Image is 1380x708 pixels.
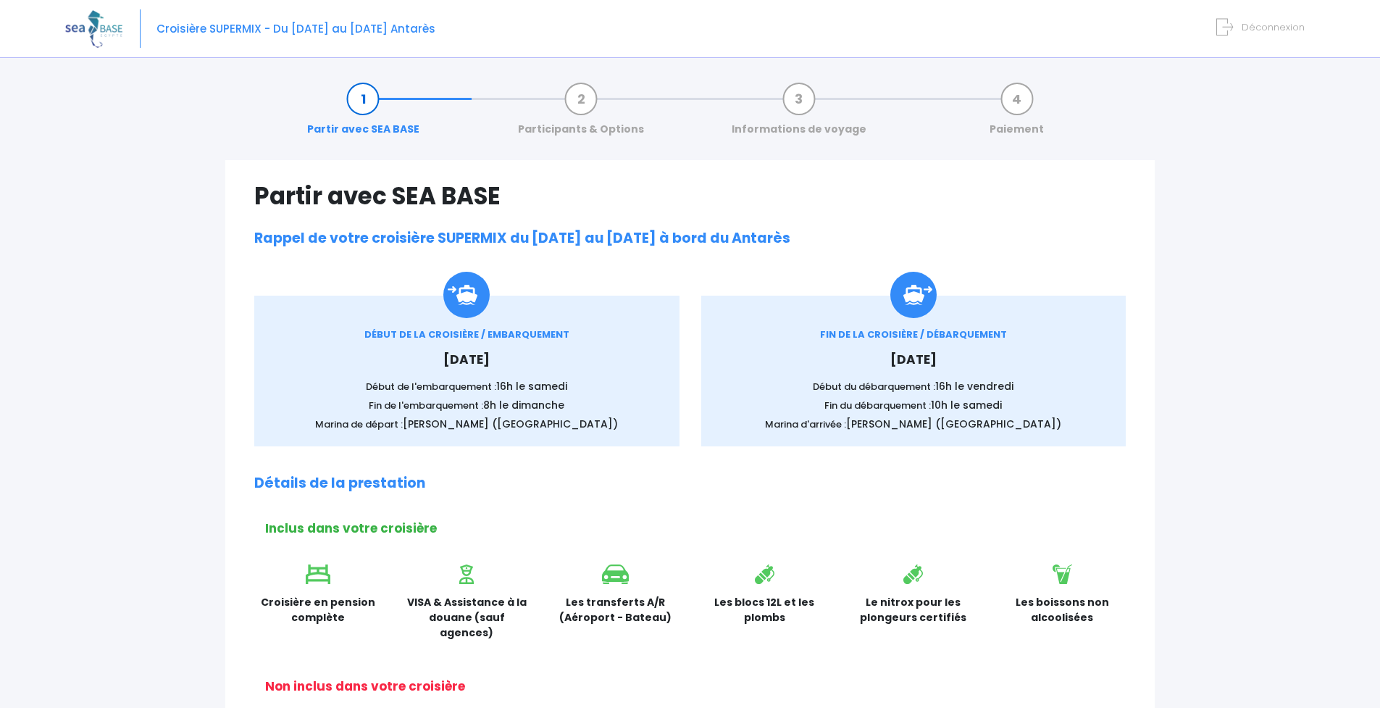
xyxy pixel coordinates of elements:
[1242,20,1305,34] span: Déconnexion
[723,379,1105,394] p: Début du débarquement :
[265,679,1126,694] h2: Non inclus dans votre croisière
[602,565,629,584] img: icon_voiture.svg
[496,379,567,393] span: 16h le samedi
[443,351,490,368] span: [DATE]
[403,595,531,641] p: VISA & Assistance à la douane (sauf agences)
[999,595,1126,625] p: Les boissons non alcoolisées
[254,475,1126,492] h2: Détails de la prestation
[156,21,435,36] span: Croisière SUPERMIX - Du [DATE] au [DATE] Antarès
[443,272,490,318] img: Icon_embarquement.svg
[890,272,937,318] img: icon_debarquement.svg
[701,595,829,625] p: Les blocs 12L et les plombs
[850,595,977,625] p: Le nitrox pour les plongeurs certifiés
[276,417,658,432] p: Marina de départ :
[306,565,330,584] img: icon_lit.svg
[931,398,1002,412] span: 10h le samedi
[254,595,382,625] p: Croisière en pension complète
[364,328,569,341] span: DÉBUT DE LA CROISIÈRE / EMBARQUEMENT
[1053,565,1072,584] img: icon_boisson.svg
[820,328,1007,341] span: FIN DE LA CROISIÈRE / DÉBARQUEMENT
[265,521,1126,536] h2: Inclus dans votre croisière
[300,91,427,137] a: Partir avec SEA BASE
[723,417,1105,432] p: Marina d'arrivée :
[403,417,618,431] span: [PERSON_NAME] ([GEOGRAPHIC_DATA])
[511,91,651,137] a: Participants & Options
[890,351,937,368] span: [DATE]
[755,565,774,584] img: icon_bouteille.svg
[276,398,658,413] p: Fin de l'embarquement :
[459,565,474,584] img: icon_visa.svg
[935,379,1013,393] span: 16h le vendredi
[276,379,658,394] p: Début de l'embarquement :
[552,595,679,625] p: Les transferts A/R (Aéroport - Bateau)
[724,91,874,137] a: Informations de voyage
[903,565,923,584] img: icon_bouteille.svg
[254,182,1126,210] h1: Partir avec SEA BASE
[254,230,1126,247] h2: Rappel de votre croisière SUPERMIX du [DATE] au [DATE] à bord du Antarès
[982,91,1051,137] a: Paiement
[483,398,564,412] span: 8h le dimanche
[723,398,1105,413] p: Fin du débarquement :
[846,417,1061,431] span: [PERSON_NAME] ([GEOGRAPHIC_DATA])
